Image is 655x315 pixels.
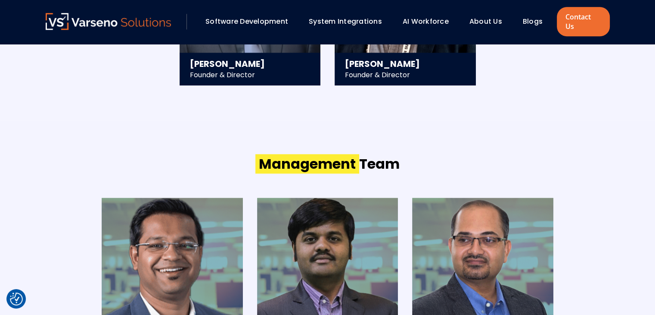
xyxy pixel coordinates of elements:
span: Management [255,154,359,173]
div: Software Development [201,14,300,29]
a: Contact Us [557,7,609,36]
img: Varseno Solutions – Product Engineering & IT Services [46,13,171,30]
div: Founder & Director [190,70,310,85]
div: System Integrations [304,14,394,29]
div: About Us [465,14,514,29]
div: Founder & Director [345,70,466,85]
h2: Team [255,154,400,173]
img: Revisit consent button [10,293,23,306]
h3: [PERSON_NAME] [190,58,310,70]
a: AI Workforce [403,16,449,26]
h3: [PERSON_NAME] [345,58,466,70]
a: System Integrations [309,16,382,26]
a: Software Development [205,16,288,26]
a: Blogs [523,16,543,26]
button: Cookie Settings [10,293,23,306]
a: About Us [469,16,502,26]
div: Blogs [518,14,555,29]
div: AI Workforce [398,14,461,29]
